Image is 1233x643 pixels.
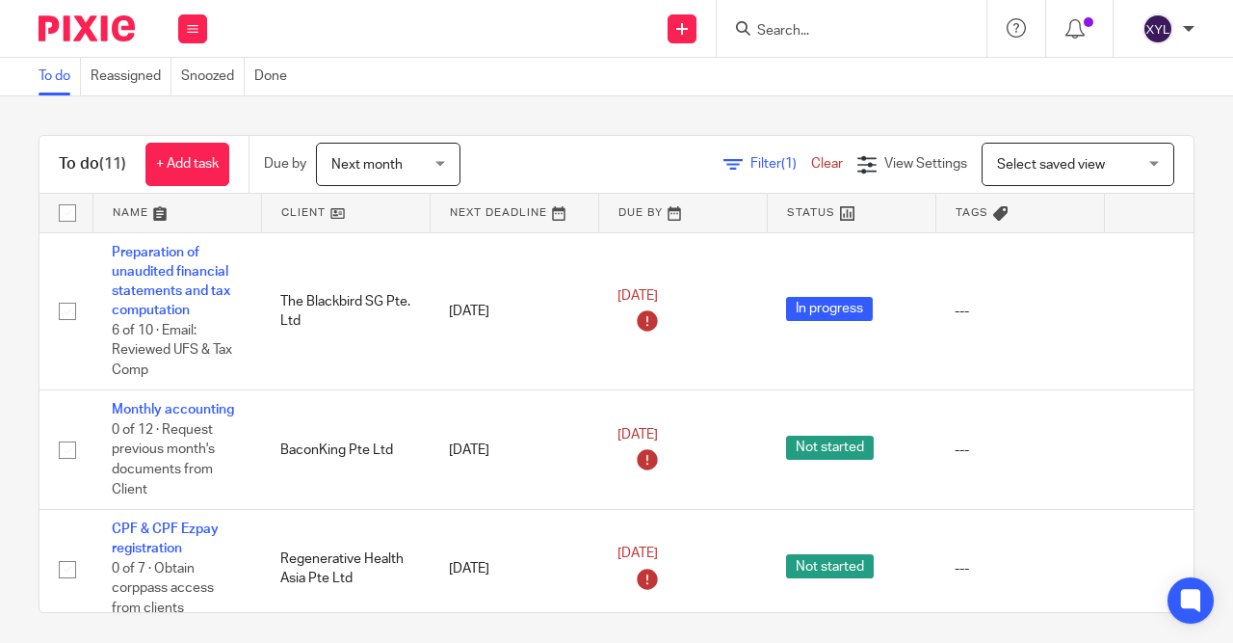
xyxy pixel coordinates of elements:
[99,156,126,172] span: (11)
[786,436,874,460] span: Not started
[112,562,214,615] span: 0 of 7 · Obtain corppass access from clients
[91,58,171,95] a: Reassigned
[39,58,81,95] a: To do
[786,297,873,321] span: In progress
[430,390,598,510] td: [DATE]
[955,559,1085,578] div: ---
[112,423,215,496] span: 0 of 12 · Request previous month's documents from Client
[331,158,403,172] span: Next month
[430,232,598,390] td: [DATE]
[264,154,306,174] p: Due by
[997,158,1105,172] span: Select saved view
[181,58,245,95] a: Snoozed
[39,15,135,41] img: Pixie
[786,554,874,578] span: Not started
[884,157,967,171] span: View Settings
[112,403,234,416] a: Monthly accounting
[781,157,797,171] span: (1)
[956,207,988,218] span: Tags
[112,246,230,318] a: Preparation of unaudited financial statements and tax computation
[261,232,430,390] td: The Blackbird SG Pte. Ltd
[1142,13,1173,44] img: svg%3E
[261,390,430,510] td: BaconKing Pte Ltd
[59,154,126,174] h1: To do
[430,510,598,629] td: [DATE]
[145,143,229,186] a: + Add task
[811,157,843,171] a: Clear
[750,157,811,171] span: Filter
[617,428,658,442] span: [DATE]
[112,324,232,377] span: 6 of 10 · Email: Reviewed UFS & Tax Comp
[955,302,1085,321] div: ---
[617,547,658,560] span: [DATE]
[755,23,929,40] input: Search
[955,441,1085,460] div: ---
[261,510,430,629] td: Regenerative Health Asia Pte Ltd
[617,289,658,303] span: [DATE]
[254,58,297,95] a: Done
[112,522,219,555] a: CPF & CPF Ezpay registration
